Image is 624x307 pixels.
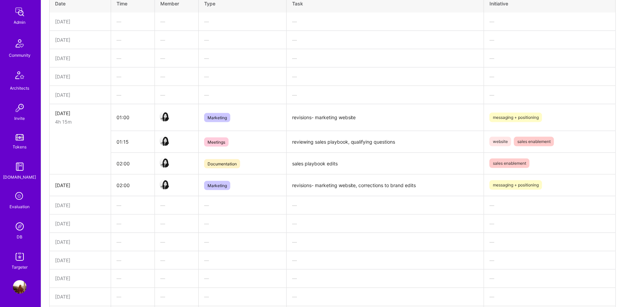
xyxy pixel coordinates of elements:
div: — [292,91,479,98]
div: [DATE] [55,220,105,227]
div: — [160,36,193,43]
img: Skill Targeter [13,250,26,264]
img: Community [12,35,28,52]
div: — [160,91,193,98]
img: Architects [12,68,28,85]
div: — [117,257,149,264]
td: 02:00 [111,152,155,174]
div: — [117,202,149,209]
div: [DATE] [55,110,105,117]
div: — [489,293,610,301]
div: — [292,257,479,264]
div: — [160,238,193,246]
div: — [117,238,149,246]
div: Targeter [12,264,28,271]
td: revisions- marketing website [286,104,484,131]
div: — [292,275,479,282]
div: — [160,18,193,25]
img: Team Member Avatar [160,158,170,168]
div: — [292,73,479,80]
div: [DATE] [55,73,105,80]
div: — [489,18,610,25]
div: — [489,55,610,62]
td: 01:00 [111,104,155,131]
div: — [489,275,610,282]
div: — [204,55,281,62]
div: — [160,73,193,80]
i: icon SelectionTeam [13,190,26,203]
div: — [204,202,281,209]
td: sales playbook edits [286,152,484,174]
img: User Avatar [13,280,26,294]
div: — [117,91,149,98]
div: — [204,220,281,227]
div: Invite [15,115,25,122]
div: — [292,220,479,227]
span: website [489,137,511,146]
span: Marketing [204,181,230,190]
div: — [160,293,193,301]
div: — [292,55,479,62]
div: — [489,36,610,43]
td: 01:15 [111,131,155,152]
div: [DOMAIN_NAME] [3,174,36,181]
div: [DATE] [55,238,105,246]
div: — [117,36,149,43]
div: — [489,257,610,264]
div: — [160,275,193,282]
div: [DATE] [55,202,105,209]
div: [DATE] [55,36,105,43]
img: Team Member Avatar [160,179,170,189]
div: — [204,257,281,264]
img: Admin Search [13,220,26,233]
span: sales enablement [489,159,530,168]
div: Evaluation [10,203,30,210]
img: Invite [13,101,26,115]
div: [DATE] [55,91,105,98]
div: — [204,36,281,43]
div: — [160,202,193,209]
div: — [117,293,149,301]
div: Tokens [13,143,27,150]
img: Team Member Avatar [160,111,170,122]
div: — [292,202,479,209]
div: — [117,18,149,25]
div: — [160,220,193,227]
div: — [489,73,610,80]
div: — [292,18,479,25]
div: [DATE] [55,55,105,62]
div: Community [9,52,31,59]
span: messaging + positioning [489,113,542,122]
div: — [489,220,610,227]
div: — [204,18,281,25]
div: Architects [10,85,30,92]
td: 02:00 [111,174,155,196]
div: [DATE] [55,257,105,264]
div: — [117,73,149,80]
div: — [292,238,479,246]
div: — [204,91,281,98]
div: — [117,55,149,62]
span: Marketing [204,113,230,122]
div: [DATE] [55,18,105,25]
img: guide book [13,160,26,174]
div: [DATE] [55,293,105,301]
a: Team Member Avatar [160,179,169,190]
div: DB [17,233,23,240]
div: — [489,91,610,98]
div: — [489,238,610,246]
div: — [204,293,281,301]
div: — [204,238,281,246]
td: revisions- marketing website, corrections to brand edits [286,174,484,196]
img: admin teamwork [13,5,26,19]
span: Documentation [204,159,240,168]
div: [DATE] [55,182,105,189]
a: User Avatar [11,280,28,294]
div: 4h 15m [55,118,105,125]
div: — [204,275,281,282]
a: Team Member Avatar [160,157,169,168]
div: — [292,293,479,301]
img: Team Member Avatar [160,136,170,146]
div: — [117,275,149,282]
div: — [117,220,149,227]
